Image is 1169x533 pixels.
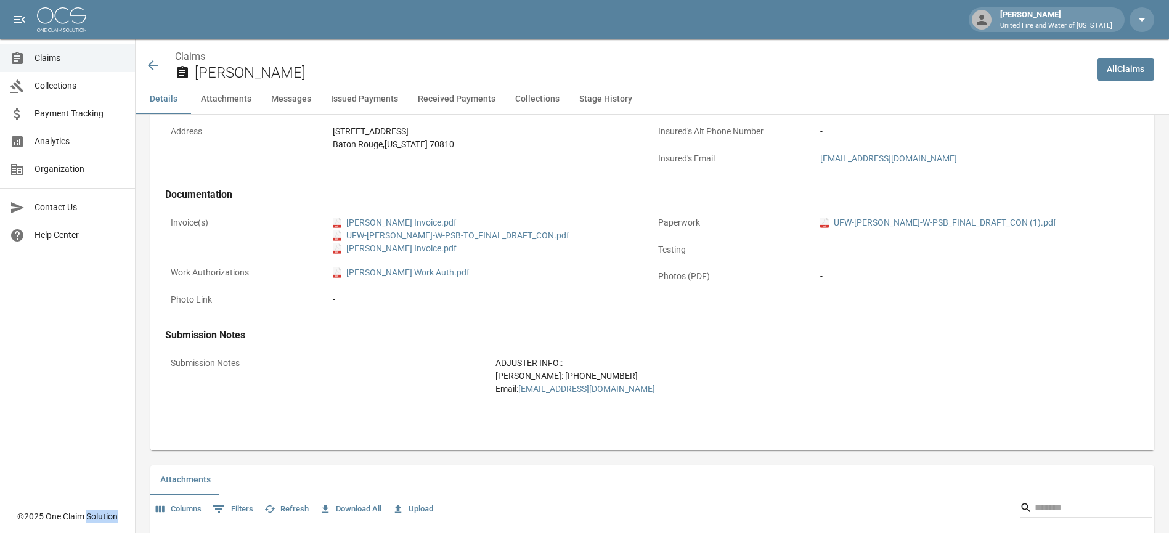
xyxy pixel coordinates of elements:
[995,9,1117,31] div: [PERSON_NAME]
[37,7,86,32] img: ocs-logo-white-transparent.png
[261,84,321,114] button: Messages
[321,84,408,114] button: Issued Payments
[35,163,125,176] span: Organization
[210,499,256,519] button: Show filters
[153,500,205,519] button: Select columns
[1097,58,1154,81] a: AllClaims
[261,500,312,519] button: Refresh
[165,329,1139,341] h4: Submission Notes
[35,52,125,65] span: Claims
[653,211,815,235] p: Paperwork
[136,84,191,114] button: Details
[165,120,327,144] p: Address
[333,242,457,255] a: pdf[PERSON_NAME] Invoice.pdf
[150,465,221,495] button: Attachments
[820,243,1134,256] div: -
[317,500,385,519] button: Download All
[820,125,1134,138] div: -
[35,229,125,242] span: Help Center
[35,79,125,92] span: Collections
[35,201,125,214] span: Contact Us
[333,229,569,242] a: pdfUFW-[PERSON_NAME]-W-PSB-TO_FINAL_DRAFT_CON.pdf
[333,266,470,279] a: pdf[PERSON_NAME] Work Auth.pdf
[653,147,815,171] p: Insured's Email
[165,261,327,285] p: Work Authorizations
[1000,21,1112,31] p: United Fire and Water of [US_STATE]
[165,189,1139,201] h4: Documentation
[175,49,1087,64] nav: breadcrumb
[165,351,490,375] p: Submission Notes
[495,357,1134,396] div: ADJUSTER INFO:: [PERSON_NAME]: [PHONE_NUMBER] Email:
[820,153,957,163] a: [EMAIL_ADDRESS][DOMAIN_NAME]
[333,293,646,306] div: -
[195,64,1087,82] h2: [PERSON_NAME]
[136,84,1169,114] div: anchor tabs
[35,107,125,120] span: Payment Tracking
[408,84,505,114] button: Received Payments
[175,51,205,62] a: Claims
[333,125,646,138] div: [STREET_ADDRESS]
[820,270,1134,283] div: -
[820,216,1056,229] a: pdfUFW-[PERSON_NAME]-W-PSB_FINAL_DRAFT_CON (1).pdf
[505,84,569,114] button: Collections
[35,135,125,148] span: Analytics
[165,288,327,312] p: Photo Link
[7,7,32,32] button: open drawer
[333,216,457,229] a: pdf[PERSON_NAME] Invoice.pdf
[653,238,815,262] p: Testing
[518,384,655,394] a: [EMAIL_ADDRESS][DOMAIN_NAME]
[191,84,261,114] button: Attachments
[150,465,1154,495] div: related-list tabs
[569,84,642,114] button: Stage History
[653,264,815,288] p: Photos (PDF)
[17,510,118,523] div: © 2025 One Claim Solution
[389,500,436,519] button: Upload
[653,120,815,144] p: Insured's Alt Phone Number
[1020,498,1152,520] div: Search
[333,138,646,151] div: Baton Rouge , [US_STATE] 70810
[165,211,327,235] p: Invoice(s)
